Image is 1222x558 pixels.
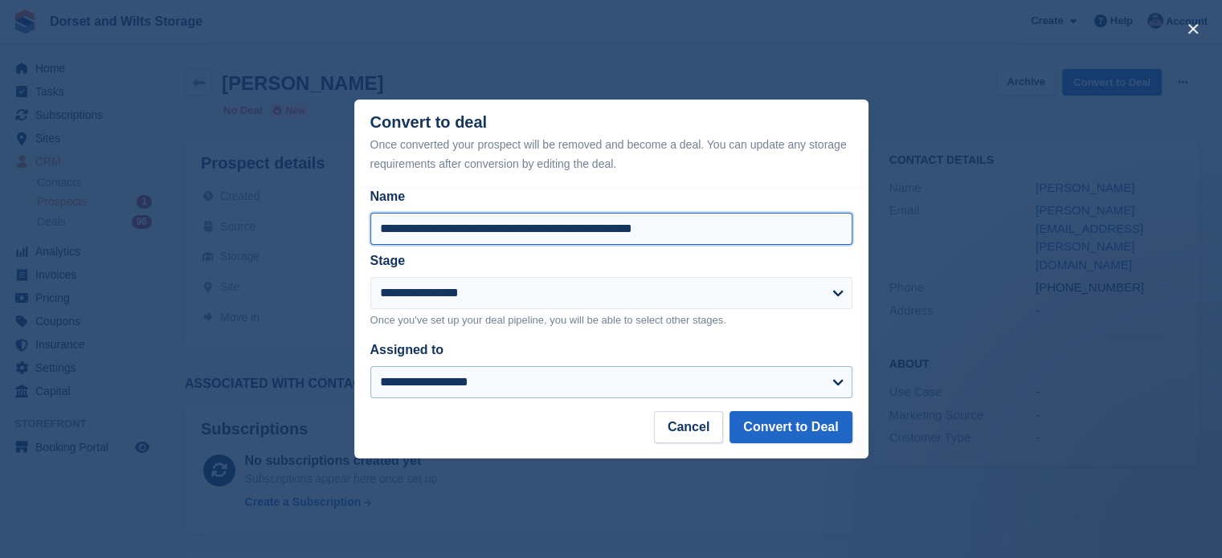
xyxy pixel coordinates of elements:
[370,254,406,267] label: Stage
[370,113,852,173] div: Convert to deal
[654,411,723,443] button: Cancel
[370,187,852,206] label: Name
[370,343,444,356] label: Assigned to
[370,135,852,173] div: Once converted your prospect will be removed and become a deal. You can update any storage requir...
[370,312,852,328] p: Once you've set up your deal pipeline, you will be able to select other stages.
[730,411,852,443] button: Convert to Deal
[1180,16,1206,42] button: close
